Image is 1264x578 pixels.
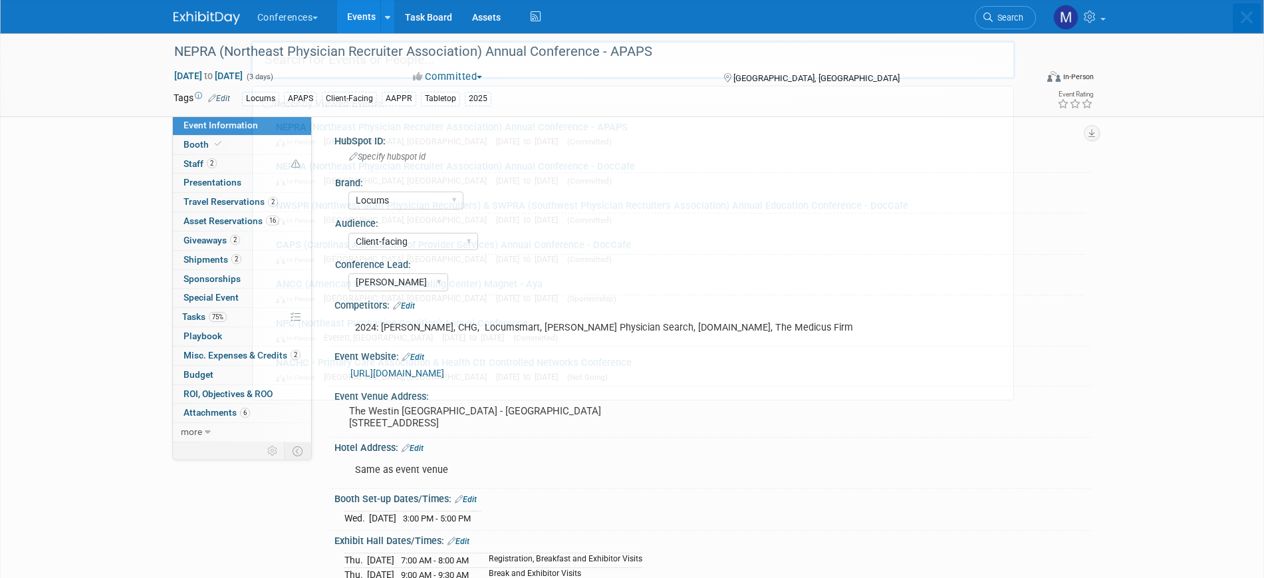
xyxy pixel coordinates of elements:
[567,137,612,146] span: (Committed)
[324,333,440,343] span: Everett, [GEOGRAPHIC_DATA]
[269,194,1007,232] a: NWSPR (Northwest Staff Physician Recruiters) & SWPRA (Southwest Physician Recruiters Association)...
[269,154,1007,193] a: NEPRA (Northeast Physician Recruiter Association) Annual Conference - DocCafe In-Person [GEOGRAPH...
[496,215,565,225] span: [DATE] to [DATE]
[496,136,565,146] span: [DATE] to [DATE]
[567,176,612,186] span: (Committed)
[567,372,608,382] span: (Not Going)
[269,115,1007,154] a: NEPRA (Northeast Physician Recruiter Association) Annual Conference - APAPS In-Person [GEOGRAPHIC...
[496,372,565,382] span: [DATE] to [DATE]
[496,293,565,303] span: [DATE] to [DATE]
[567,294,616,303] span: (Sponsorship)
[324,215,493,225] span: [GEOGRAPHIC_DATA], [GEOGRAPHIC_DATA]
[269,351,1007,389] a: NACHC - Primary Care Association & Health Ctr Controlled Networks Conference In-Person [GEOGRAPHI...
[324,372,493,382] span: [GEOGRAPHIC_DATA], [GEOGRAPHIC_DATA]
[276,255,321,264] span: In-Person
[324,176,493,186] span: [GEOGRAPHIC_DATA], [GEOGRAPHIC_DATA]
[324,136,493,146] span: [GEOGRAPHIC_DATA], [GEOGRAPHIC_DATA]
[276,295,321,303] span: In-Person
[269,272,1007,311] a: ANCC (American Nurses Credentialing Center) Magnet - Aya In-Person [GEOGRAPHIC_DATA], [GEOGRAPHIC...
[276,177,321,186] span: In-Person
[324,254,493,264] span: [GEOGRAPHIC_DATA], [GEOGRAPHIC_DATA]
[496,176,565,186] span: [DATE] to [DATE]
[276,373,321,382] span: In-Person
[496,254,565,264] span: [DATE] to [DATE]
[442,333,511,343] span: [DATE] to [DATE]
[513,333,558,343] span: (Committed)
[269,311,1007,350] a: NPC (Northeast Purchasing Coalition) Annual Conference In-Person Everett, [GEOGRAPHIC_DATA] [DATE...
[251,41,1015,79] input: Search for Events or People...
[276,334,321,343] span: In-Person
[567,255,612,264] span: (Committed)
[324,293,493,303] span: [GEOGRAPHIC_DATA], [GEOGRAPHIC_DATA]
[276,138,321,146] span: In-Person
[276,216,321,225] span: In-Person
[567,216,612,225] span: (Committed)
[259,86,1007,115] div: Recently Viewed Events:
[269,233,1007,271] a: CAPS (Carolinas Association of Provider Services) Annual Conference - DocCafe In-Person [GEOGRAPH...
